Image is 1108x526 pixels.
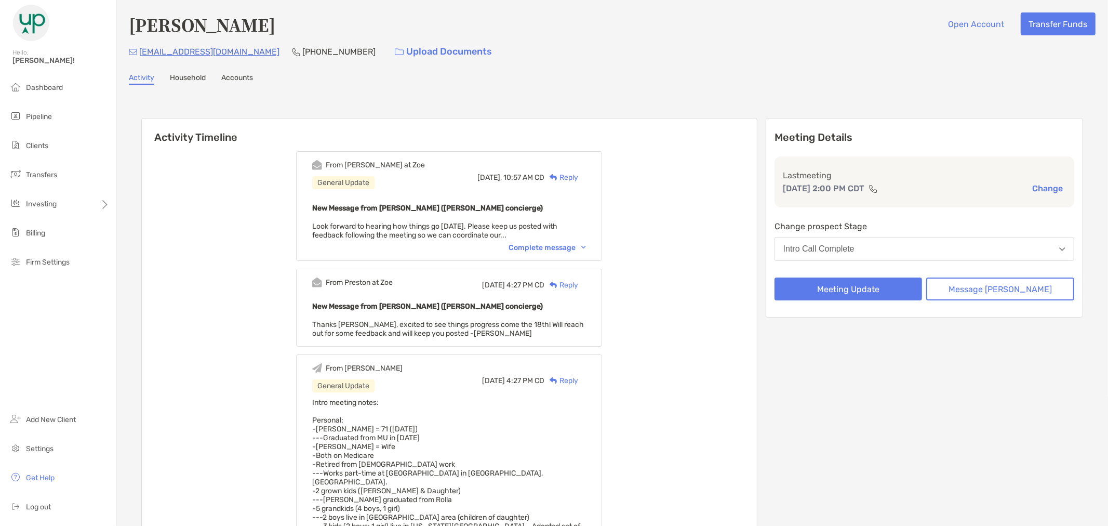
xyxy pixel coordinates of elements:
[544,172,578,183] div: Reply
[26,229,45,238] span: Billing
[12,4,50,42] img: Zoe Logo
[26,503,51,511] span: Log out
[869,185,878,193] img: communication type
[544,280,578,291] div: Reply
[312,160,322,170] img: Event icon
[482,281,505,290] span: [DATE]
[482,376,505,385] span: [DATE]
[129,73,154,85] a: Activity
[312,204,543,213] b: New Message from [PERSON_NAME] ([PERSON_NAME] concierge)
[1029,183,1066,194] button: Change
[775,220,1074,233] p: Change prospect Stage
[221,73,253,85] a: Accounts
[142,119,757,143] h6: Activity Timeline
[9,110,22,122] img: pipeline icon
[9,500,22,512] img: logout icon
[581,246,586,249] img: Chevron icon
[292,48,300,56] img: Phone Icon
[9,471,22,483] img: get-help icon
[302,45,376,58] p: [PHONE_NUMBER]
[544,375,578,386] div: Reply
[783,169,1066,182] p: Last meeting
[26,258,70,267] span: Firm Settings
[509,243,586,252] div: Complete message
[312,222,557,240] span: Look forward to hearing how things go [DATE]. Please keep us posted with feedback following the m...
[503,173,544,182] span: 10:57 AM CD
[326,161,425,169] div: From [PERSON_NAME] at Zoe
[26,415,76,424] span: Add New Client
[26,112,52,121] span: Pipeline
[26,444,54,453] span: Settings
[550,282,557,288] img: Reply icon
[775,278,923,300] button: Meeting Update
[170,73,206,85] a: Household
[9,197,22,209] img: investing icon
[9,413,22,425] img: add_new_client icon
[26,474,55,482] span: Get Help
[129,12,275,36] h4: [PERSON_NAME]
[9,255,22,268] img: firm-settings icon
[9,226,22,239] img: billing icon
[26,170,57,179] span: Transfers
[775,237,1074,261] button: Intro Call Complete
[9,81,22,93] img: dashboard icon
[775,131,1074,144] p: Meeting Details
[26,200,57,208] span: Investing
[9,168,22,180] img: transfers icon
[783,244,855,254] div: Intro Call Complete
[139,45,279,58] p: [EMAIL_ADDRESS][DOMAIN_NAME]
[506,281,544,290] span: 4:27 PM CD
[312,302,543,311] b: New Message from [PERSON_NAME] ([PERSON_NAME] concierge)
[550,174,557,181] img: Reply icon
[326,278,393,287] div: From Preston at Zoe
[26,141,48,150] span: Clients
[477,173,502,182] span: [DATE],
[326,364,403,373] div: From [PERSON_NAME]
[1021,12,1096,35] button: Transfer Funds
[926,278,1074,300] button: Message [PERSON_NAME]
[1059,247,1065,251] img: Open dropdown arrow
[9,139,22,151] img: clients icon
[312,379,375,392] div: General Update
[12,56,110,65] span: [PERSON_NAME]!
[312,278,322,287] img: Event icon
[395,48,404,56] img: button icon
[550,377,557,384] img: Reply icon
[506,376,544,385] span: 4:27 PM CD
[312,176,375,189] div: General Update
[129,49,137,55] img: Email Icon
[312,320,584,338] span: Thanks [PERSON_NAME], excited to see things progress come the 18th! Will reach out for some feedb...
[26,83,63,92] span: Dashboard
[940,12,1012,35] button: Open Account
[388,41,499,63] a: Upload Documents
[312,363,322,373] img: Event icon
[9,442,22,454] img: settings icon
[783,182,864,195] p: [DATE] 2:00 PM CDT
